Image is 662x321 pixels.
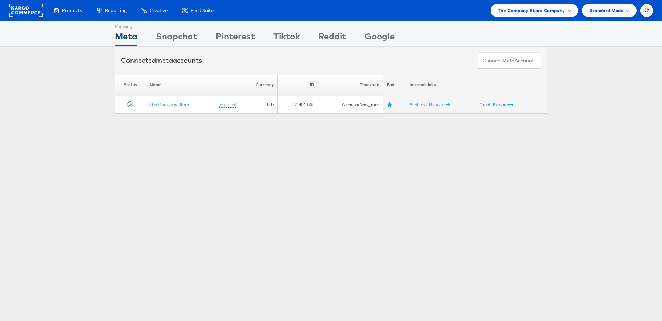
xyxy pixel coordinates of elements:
th: Status [115,75,146,96]
span: Feed Suite [191,7,214,14]
span: Reporting [105,7,127,14]
span: meta [156,56,173,65]
span: meta [502,57,515,64]
th: Currency [240,75,278,96]
td: USD [240,96,278,113]
div: Pinterest [216,30,255,46]
div: Google [365,30,395,46]
div: Connected accounts [121,56,202,65]
span: The Company Store Company [498,7,565,14]
div: Meta [115,30,137,46]
th: ID [278,75,318,96]
div: Snapchat [156,30,197,46]
span: Products [62,7,82,14]
a: Business Manager [410,101,450,107]
td: America/New_York [318,96,383,113]
th: Timezone [318,75,383,96]
button: ConnectmetaAccounts [478,52,541,69]
div: Showing [115,21,137,30]
td: 214548538 [278,96,318,113]
div: Tiktok [273,30,300,46]
a: Graph Explorer [479,101,513,107]
a: The Company Store [150,101,189,107]
div: Reddit [318,30,346,46]
th: Name [146,75,240,96]
span: Standard Mode [589,7,624,14]
a: (rename) [219,101,236,107]
span: Creative [150,7,168,14]
span: KK [643,8,650,13]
